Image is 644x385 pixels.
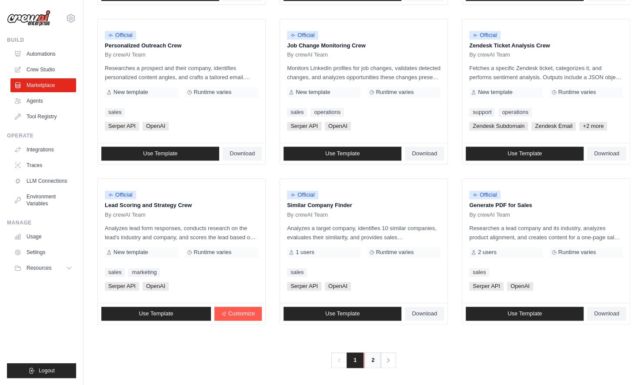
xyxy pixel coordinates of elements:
a: Use Template [101,307,211,321]
a: Crew Studio [10,63,76,77]
span: Runtime varies [558,249,596,256]
span: New template [113,89,148,96]
a: sales [287,108,307,117]
span: Download [230,150,255,157]
span: +2 more [579,122,607,131]
p: Similar Company Finder [287,201,440,210]
a: Use Template [284,307,401,321]
span: Runtime varies [376,249,414,256]
a: Download [587,307,626,321]
span: Serper API [287,282,321,291]
span: Official [469,191,501,199]
a: 2 [364,352,381,368]
span: By crewAI Team [469,51,510,58]
p: Generate PDF for Sales [469,201,623,210]
a: support [469,108,495,117]
a: Use Template [466,307,584,321]
a: Use Template [466,147,584,161]
span: Zendesk Subdomain [469,122,528,131]
img: Logo [7,10,50,27]
span: Serper API [105,282,139,291]
a: Integrations [10,143,76,157]
span: Zendesk Email [531,122,576,131]
span: 2 users [478,249,497,256]
span: Use Template [139,310,173,317]
span: OpenAI [143,282,169,291]
a: Download [405,307,444,321]
a: Usage [10,230,76,244]
span: Download [412,150,437,157]
span: OpenAI [325,282,351,291]
span: Download [594,310,619,317]
p: Personalized Outreach Crew [105,41,258,50]
a: operations [310,108,344,117]
span: Customize [228,310,255,317]
button: Resources [10,261,76,275]
p: Analyzes a target company, identifies 10 similar companies, evaluates their similarity, and provi... [287,224,440,242]
a: marketing [128,268,160,277]
span: 1 [347,352,364,368]
span: Official [469,31,501,40]
span: Runtime varies [194,89,232,96]
span: Official [287,31,318,40]
span: Use Template [143,150,177,157]
span: Runtime varies [558,89,596,96]
span: Use Template [325,150,360,157]
a: sales [287,268,307,277]
a: Use Template [101,147,219,161]
p: Job Change Monitoring Crew [287,41,440,50]
span: New template [478,89,512,96]
p: Researches a prospect and their company, identifies personalized content angles, and crafts a tai... [105,64,258,82]
p: Fetches a specific Zendesk ticket, categorizes it, and performs sentiment analysis. Outputs inclu... [469,64,623,82]
span: Logout [39,367,55,374]
span: OpenAI [507,282,533,291]
div: Manage [7,219,76,226]
span: OpenAI [325,122,351,131]
span: New template [113,249,148,256]
span: OpenAI [143,122,169,131]
a: sales [469,268,489,277]
span: 1 users [296,249,314,256]
a: Download [587,147,626,161]
span: By crewAI Team [105,211,146,218]
span: Serper API [287,122,321,131]
a: Use Template [284,147,401,161]
div: Operate [7,132,76,139]
nav: Pagination [331,352,396,368]
span: Official [287,191,318,199]
a: Download [223,147,262,161]
a: Tool Registry [10,110,76,124]
a: Agents [10,94,76,108]
a: sales [105,268,125,277]
span: By crewAI Team [287,51,328,58]
span: Serper API [469,282,504,291]
span: Use Template [325,310,360,317]
p: Lead Scoring and Strategy Crew [105,201,258,210]
span: Runtime varies [376,89,414,96]
span: Official [105,191,136,199]
button: Logout [7,363,76,378]
p: Monitors LinkedIn profiles for job changes, validates detected changes, and analyzes opportunitie... [287,64,440,82]
a: operations [498,108,532,117]
a: Traces [10,158,76,172]
span: Resources [27,264,51,271]
span: New template [296,89,330,96]
a: Marketplace [10,78,76,92]
a: Settings [10,245,76,259]
span: Runtime varies [194,249,232,256]
a: Customize [214,307,262,321]
span: By crewAI Team [105,51,146,58]
span: By crewAI Team [287,211,328,218]
span: Use Template [507,310,542,317]
p: Zendesk Ticket Analysis Crew [469,41,623,50]
span: Serper API [105,122,139,131]
span: Download [412,310,437,317]
span: Official [105,31,136,40]
a: sales [105,108,125,117]
span: Download [594,150,619,157]
span: Use Template [507,150,542,157]
span: By crewAI Team [469,211,510,218]
a: Download [405,147,444,161]
a: Environment Variables [10,190,76,211]
p: Researches a lead company and its industry, analyzes product alignment, and creates content for a... [469,224,623,242]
